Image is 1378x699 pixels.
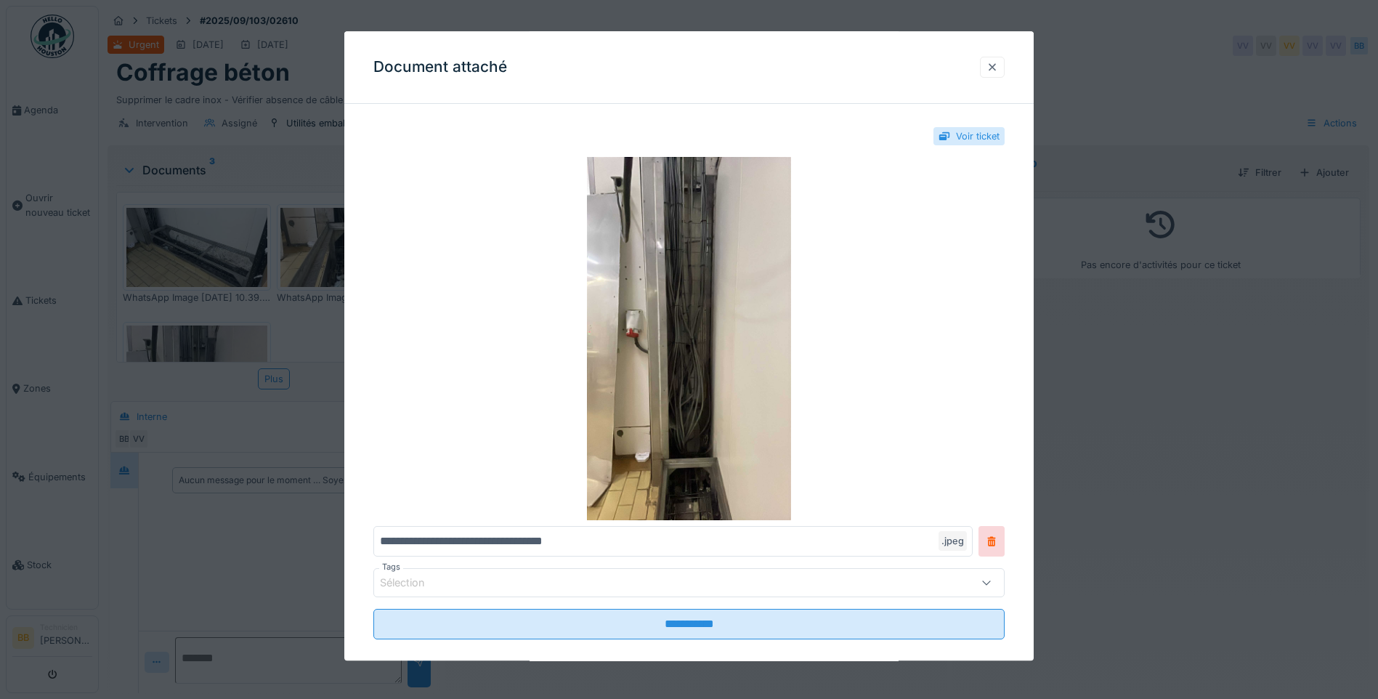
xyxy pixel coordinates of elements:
div: .jpeg [939,531,967,551]
label: Tags [379,561,403,573]
img: 36b78acb-079e-40bf-9dfb-dfc5cbb5bf0b-WhatsApp%20Image%202025-09-29%20at%2010.40.06.jpeg [373,157,1005,520]
div: Sélection [380,575,445,591]
h3: Document attaché [373,58,507,76]
div: Voir ticket [956,129,1000,143]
